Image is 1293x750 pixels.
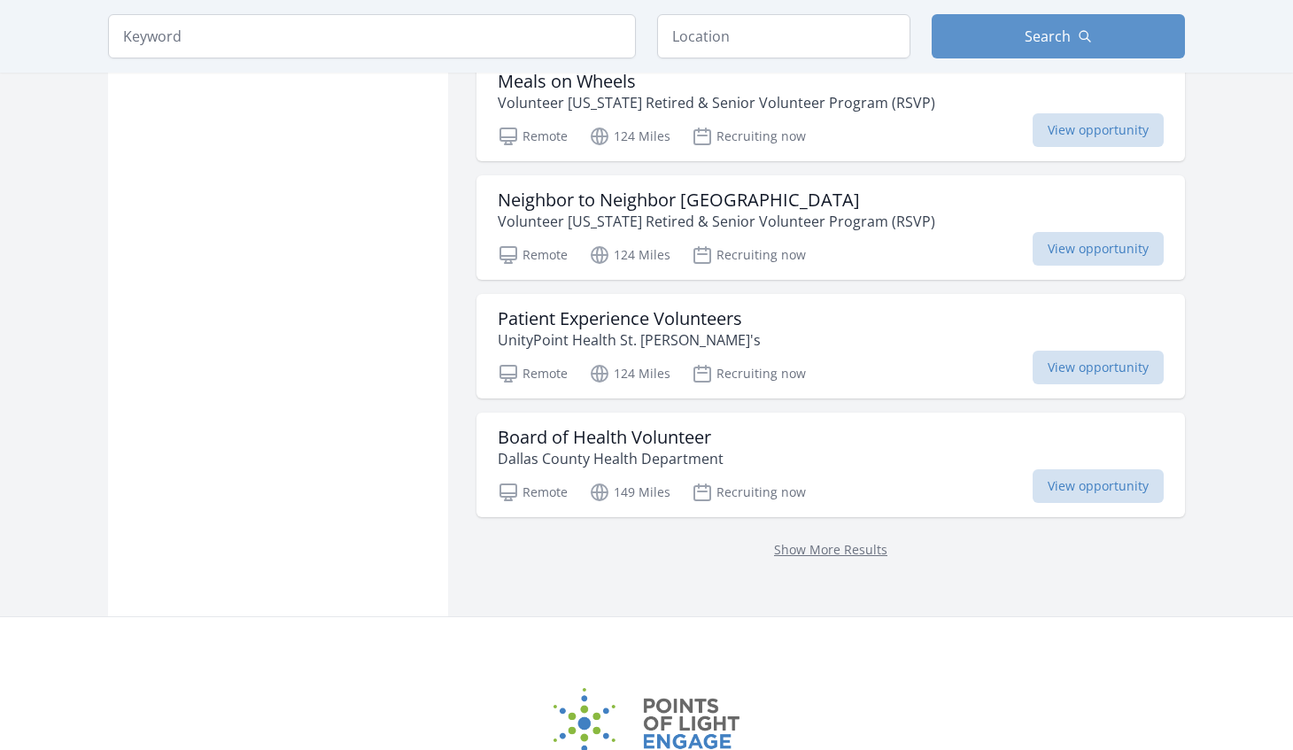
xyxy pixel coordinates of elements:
p: 149 Miles [589,482,670,503]
input: Keyword [108,14,636,58]
h3: Neighbor to Neighbor [GEOGRAPHIC_DATA] [498,189,935,211]
p: Remote [498,244,568,266]
span: Search [1025,26,1071,47]
p: UnityPoint Health St. [PERSON_NAME]'s [498,329,761,351]
p: Remote [498,126,568,147]
a: Neighbor to Neighbor [GEOGRAPHIC_DATA] Volunteer [US_STATE] Retired & Senior Volunteer Program (R... [476,175,1185,280]
input: Location [657,14,910,58]
h3: Board of Health Volunteer [498,427,724,448]
p: Dallas County Health Department [498,448,724,469]
span: View opportunity [1033,232,1164,266]
p: 124 Miles [589,244,670,266]
span: View opportunity [1033,469,1164,503]
a: Show More Results [774,541,887,558]
p: Recruiting now [692,244,806,266]
p: Recruiting now [692,126,806,147]
h3: Meals on Wheels [498,71,935,92]
p: 124 Miles [589,363,670,384]
p: Volunteer [US_STATE] Retired & Senior Volunteer Program (RSVP) [498,211,935,232]
p: Recruiting now [692,363,806,384]
a: Board of Health Volunteer Dallas County Health Department Remote 149 Miles Recruiting now View op... [476,413,1185,517]
p: Recruiting now [692,482,806,503]
p: Volunteer [US_STATE] Retired & Senior Volunteer Program (RSVP) [498,92,935,113]
p: 124 Miles [589,126,670,147]
button: Search [932,14,1185,58]
a: Meals on Wheels Volunteer [US_STATE] Retired & Senior Volunteer Program (RSVP) Remote 124 Miles R... [476,57,1185,161]
p: Remote [498,482,568,503]
span: View opportunity [1033,351,1164,384]
a: Patient Experience Volunteers UnityPoint Health St. [PERSON_NAME]'s Remote 124 Miles Recruiting n... [476,294,1185,398]
h3: Patient Experience Volunteers [498,308,761,329]
p: Remote [498,363,568,384]
span: View opportunity [1033,113,1164,147]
